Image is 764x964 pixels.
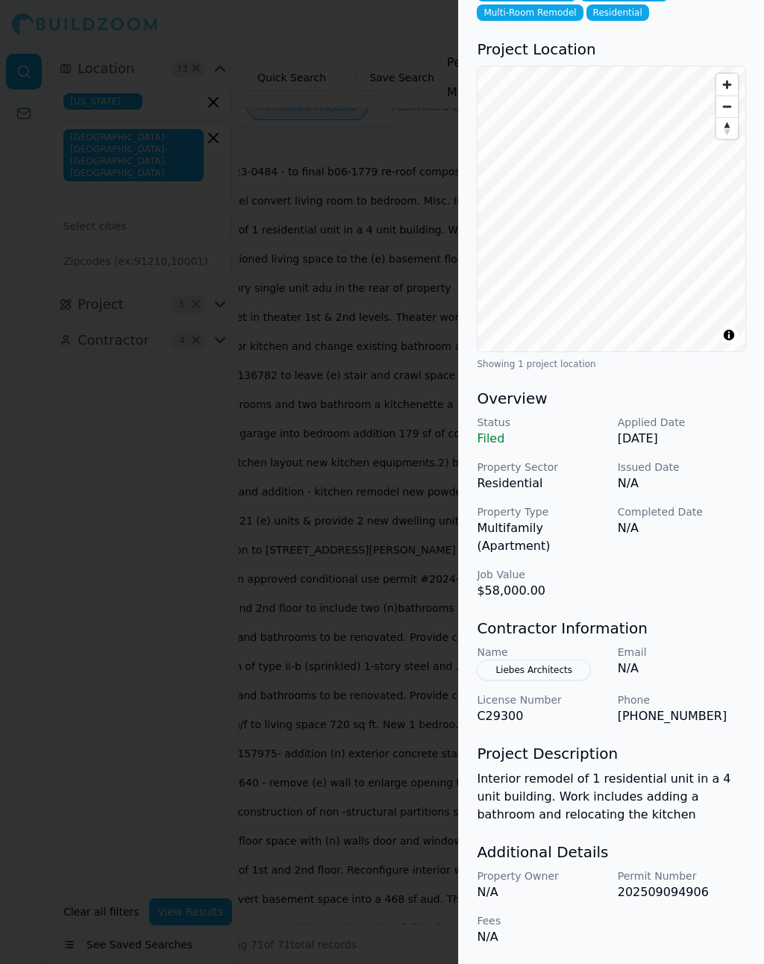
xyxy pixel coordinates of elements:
p: Property Sector [477,460,605,475]
p: Applied Date [618,415,746,430]
p: Name [477,645,605,660]
p: Job Value [477,567,605,582]
p: N/A [618,660,746,677]
h3: Contractor Information [477,618,746,639]
p: N/A [477,883,605,901]
p: Permit Number [618,868,746,883]
button: Zoom out [716,96,738,117]
canvas: Map [477,66,745,351]
p: License Number [477,692,605,707]
button: Zoom in [716,74,738,96]
p: Fees [477,913,605,928]
p: Property Type [477,504,605,519]
p: $58,000.00 [477,582,605,600]
button: Liebes Architects [477,660,591,680]
h3: Overview [477,388,746,409]
button: Reset bearing to north [716,117,738,139]
h3: Project Description [477,743,746,764]
p: [DATE] [618,430,746,448]
p: N/A [618,519,746,537]
p: Multifamily (Apartment) [477,519,605,555]
p: Phone [618,692,746,707]
span: Residential [586,4,649,21]
p: Status [477,415,605,430]
p: N/A [618,475,746,492]
p: Property Owner [477,868,605,883]
p: Filed [477,430,605,448]
p: 202509094906 [618,883,746,901]
h3: Additional Details [477,842,746,863]
p: [PHONE_NUMBER] [618,707,746,725]
span: Multi-Room Remodel [477,4,583,21]
p: C29300 [477,707,605,725]
summary: Toggle attribution [720,326,738,344]
h3: Project Location [477,39,746,60]
p: Email [618,645,746,660]
p: N/A [477,928,605,946]
p: Completed Date [618,504,746,519]
div: Showing 1 project location [477,358,746,370]
p: Residential [477,475,605,492]
p: Issued Date [618,460,746,475]
p: Interior remodel of 1 residential unit in a 4 unit building. Work includes adding a bathroom and ... [477,770,746,824]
